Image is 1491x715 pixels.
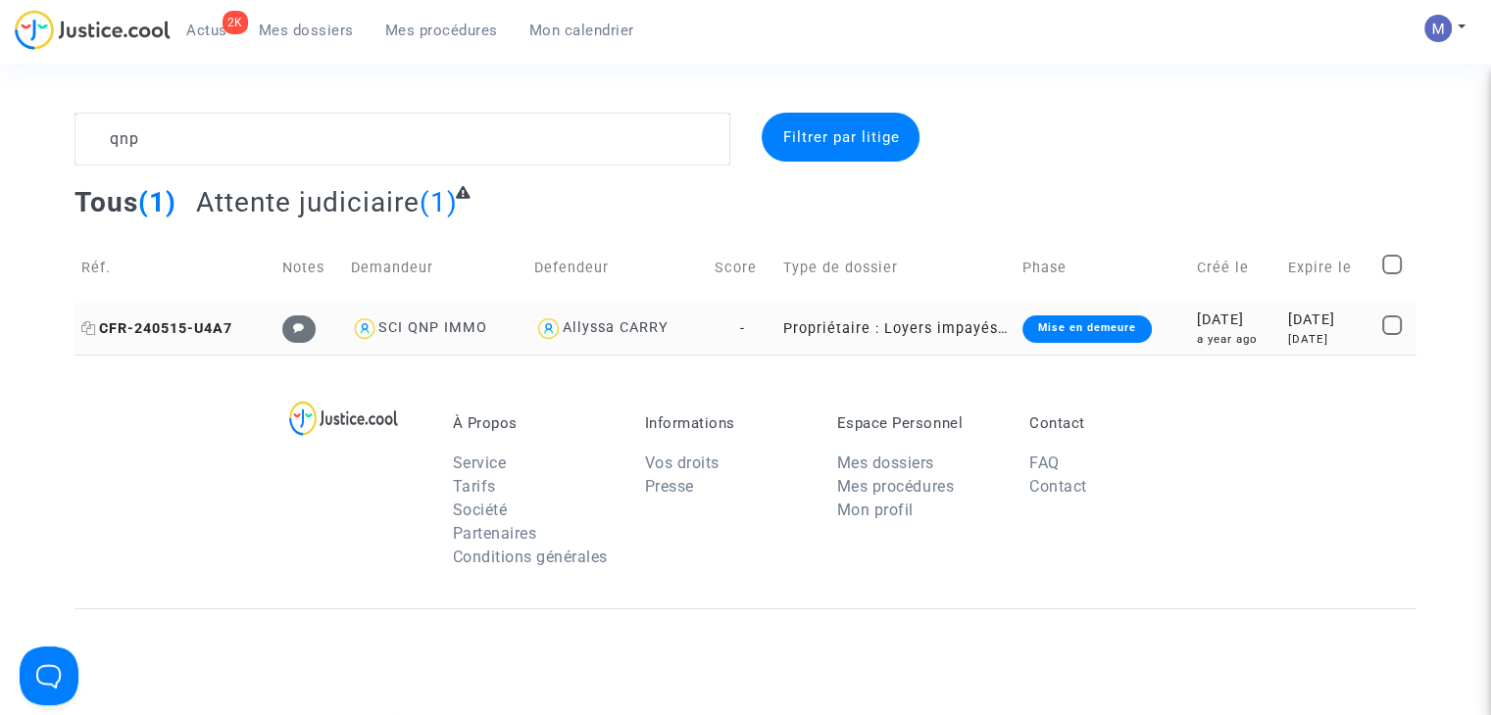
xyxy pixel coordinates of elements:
a: Contact [1029,477,1087,496]
span: Actus [186,22,227,39]
iframe: Help Scout Beacon - Open [20,646,78,705]
td: Demandeur [344,233,528,303]
div: [DATE] [1197,310,1274,331]
a: FAQ [1029,453,1060,472]
a: Presse [645,477,694,496]
div: Mise en demeure [1022,315,1152,343]
a: Conditions générales [453,548,608,566]
a: Mon calendrier [514,16,650,45]
a: Partenaires [453,524,537,543]
a: Mon profil [837,500,914,519]
span: Mes procédures [385,22,498,39]
td: Score [708,233,776,303]
td: Propriétaire : Loyers impayés/Charges impayées [776,303,1016,355]
td: Réf. [75,233,275,303]
div: Allyssa CARRY [563,319,669,336]
div: SCI QNP IMMO [378,319,487,336]
a: Service [453,453,507,472]
div: a year ago [1197,331,1274,348]
p: Informations [645,414,808,432]
td: Phase [1016,233,1191,303]
td: Type de dossier [776,233,1016,303]
span: (1) [138,186,176,218]
span: - [739,320,744,337]
span: Filtrer par litige [782,128,899,146]
span: (1) [420,186,458,218]
a: Mes dossiers [837,453,934,472]
a: Mes procédures [837,477,954,496]
a: Tarifs [453,477,496,496]
td: Expire le [1281,233,1375,303]
img: logo-lg.svg [289,401,398,436]
td: Créé le [1190,233,1281,303]
td: Notes [275,233,344,303]
div: [DATE] [1288,310,1368,331]
td: Defendeur [527,233,708,303]
p: À Propos [453,414,616,432]
p: Espace Personnel [837,414,1000,432]
span: CFR-240515-U4A7 [81,320,232,337]
img: AAcHTtesyyZjLYJxzrkRG5BOJsapQ6nO-85ChvdZAQ62n80C=s96-c [1424,15,1452,42]
a: Mes dossiers [243,16,370,45]
a: 2KActus [171,16,243,45]
a: Vos droits [645,453,720,472]
div: 2K [223,11,248,34]
span: Attente judiciaire [196,186,420,218]
span: Mes dossiers [259,22,354,39]
a: Société [453,500,508,519]
div: [DATE] [1288,331,1368,348]
p: Contact [1029,414,1192,432]
img: jc-logo.svg [15,10,171,50]
span: Tous [75,186,138,218]
span: Mon calendrier [529,22,634,39]
img: icon-user.svg [534,314,563,343]
img: icon-user.svg [351,314,379,343]
a: Mes procédures [370,16,514,45]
